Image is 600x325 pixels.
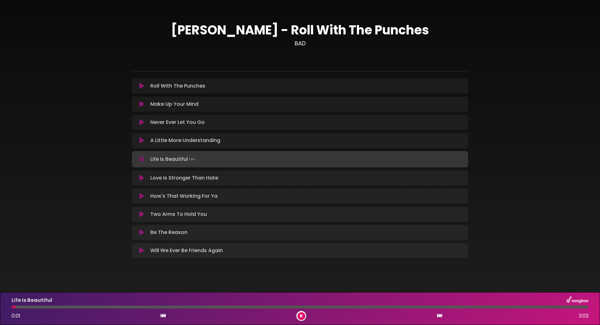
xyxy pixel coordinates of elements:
p: Two Arms To Hold You [150,211,207,218]
p: Will We Ever Be Friends Again [150,247,223,254]
p: Make Up Your Mind [150,100,198,108]
p: A Little More Understanding [150,137,220,144]
img: waveform4.gif [188,155,197,164]
p: How's That Working For Ya [150,192,217,200]
p: Roll With The Punches [150,82,205,90]
p: Be The Reason [150,229,187,236]
h1: [PERSON_NAME] - Roll With The Punches [132,23,468,38]
h3: BAD [132,40,468,47]
p: Love Is Stronger Than Hate [150,174,218,182]
p: Never Ever Let You Go [150,119,205,126]
p: Life Is Beautiful [150,155,197,164]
